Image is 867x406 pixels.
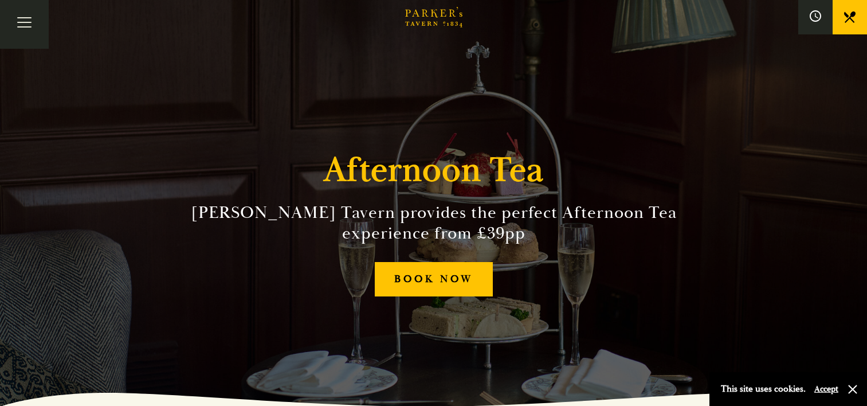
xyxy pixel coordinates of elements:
[847,384,858,395] button: Close and accept
[721,381,806,397] p: This site uses cookies.
[324,150,544,191] h1: Afternoon Tea
[172,202,695,244] h2: [PERSON_NAME] Tavern provides the perfect Afternoon Tea experience from £39pp
[375,262,493,297] a: BOOK NOW
[814,384,838,395] button: Accept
